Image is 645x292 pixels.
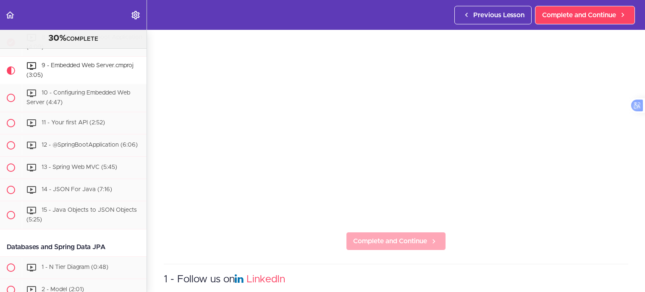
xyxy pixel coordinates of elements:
svg: Settings Menu [131,10,141,20]
span: 1 - N Tier Diagram (0:48) [42,264,108,270]
span: 15 - Java Objects to JSON Objects (5:25) [26,207,137,223]
span: Complete and Continue [542,10,616,20]
h3: 1 - Follow us on [164,273,628,287]
a: Previous Lesson [454,6,532,24]
span: 30% [48,34,66,42]
span: 12 - @SpringBootApplication (6:06) [42,142,138,148]
a: LinkedIn [246,274,285,284]
span: 10 - Configuring Embedded Web Server (4:47) [26,90,130,106]
span: 14 - JSON For Java (7:16) [42,187,112,192]
svg: Back to course curriculum [5,10,15,20]
a: Complete and Continue [535,6,635,24]
span: 13 - Spring Web MVC (5:45) [42,164,117,170]
span: 9 - Embedded Web Server.cmproj (3:05) [26,63,134,78]
div: COMPLETE [10,33,136,44]
span: 11 - Your first API (2:52) [42,120,105,126]
span: Previous Lesson [473,10,524,20]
